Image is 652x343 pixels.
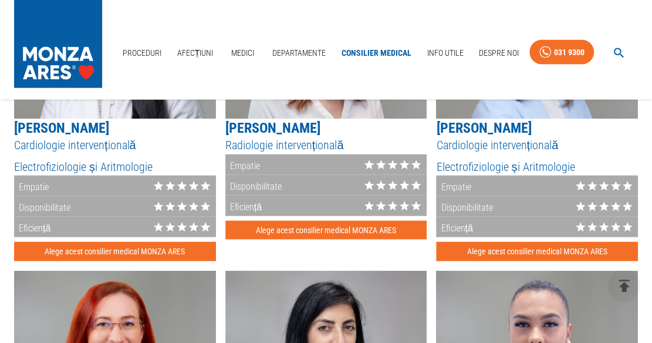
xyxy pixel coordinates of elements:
div: Eficiență [225,196,262,216]
button: delete [608,270,640,302]
h5: [PERSON_NAME] [225,119,427,137]
a: Proceduri [118,41,166,65]
h5: Cardiologie intervențională [14,137,216,153]
div: Eficiență [436,217,472,237]
a: Afecțiuni [173,41,218,65]
button: Alege acest consilier medical MONZA ARES [14,242,216,261]
div: 031 9300 [553,45,584,60]
button: Alege acest consilier medical MONZA ARES [436,242,638,261]
a: Medici [224,41,262,65]
h5: Cardiologie intervențională [436,137,638,153]
h5: Electrofiziologie și Aritmologie [436,159,638,175]
div: Eficiență [14,217,50,237]
div: Disponibilitate [14,196,70,217]
button: Alege acest consilier medical MONZA ARES [225,221,427,240]
div: Disponibilitate [225,175,282,196]
div: Disponibilitate [436,196,492,217]
a: Consilier Medical [337,41,416,65]
a: Despre Noi [474,41,523,65]
h5: Electrofiziologie și Aritmologie [14,159,216,175]
div: Empatie [14,176,49,196]
div: Empatie [225,154,260,175]
h5: [PERSON_NAME] [14,119,216,137]
a: Info Utile [422,41,468,65]
h5: [PERSON_NAME] [436,119,638,137]
div: Empatie [436,176,471,196]
h5: Radiologie intervențională [225,137,427,153]
a: 031 9300 [529,40,594,65]
a: Departamente [268,41,330,65]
